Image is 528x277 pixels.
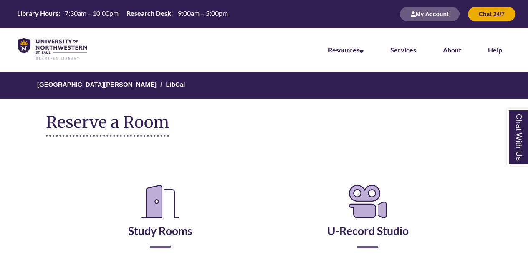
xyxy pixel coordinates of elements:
a: Study Rooms [128,203,192,237]
button: Chat 24/7 [468,7,515,21]
div: Reserve a Room [46,157,482,272]
a: About [443,46,461,54]
h1: Reserve a Room [46,113,169,137]
nav: Breadcrumb [46,72,482,99]
a: Help [488,46,502,54]
img: UNWSP Library Logo [18,38,87,60]
a: [GEOGRAPHIC_DATA][PERSON_NAME] [37,81,157,88]
table: Hours Today [14,9,231,19]
button: My Account [400,7,460,21]
a: Hours Today [14,9,231,20]
a: LibCal [166,81,185,88]
a: U-Record Studio [327,203,409,237]
span: 7:30am – 10:00pm [65,9,119,17]
th: Library Hours: [14,9,61,18]
a: My Account [400,10,460,17]
a: Chat 24/7 [468,10,515,17]
a: Resources [328,46,364,54]
th: Research Desk: [123,9,174,18]
span: 9:00am – 5:00pm [178,9,228,17]
a: Services [390,46,416,54]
